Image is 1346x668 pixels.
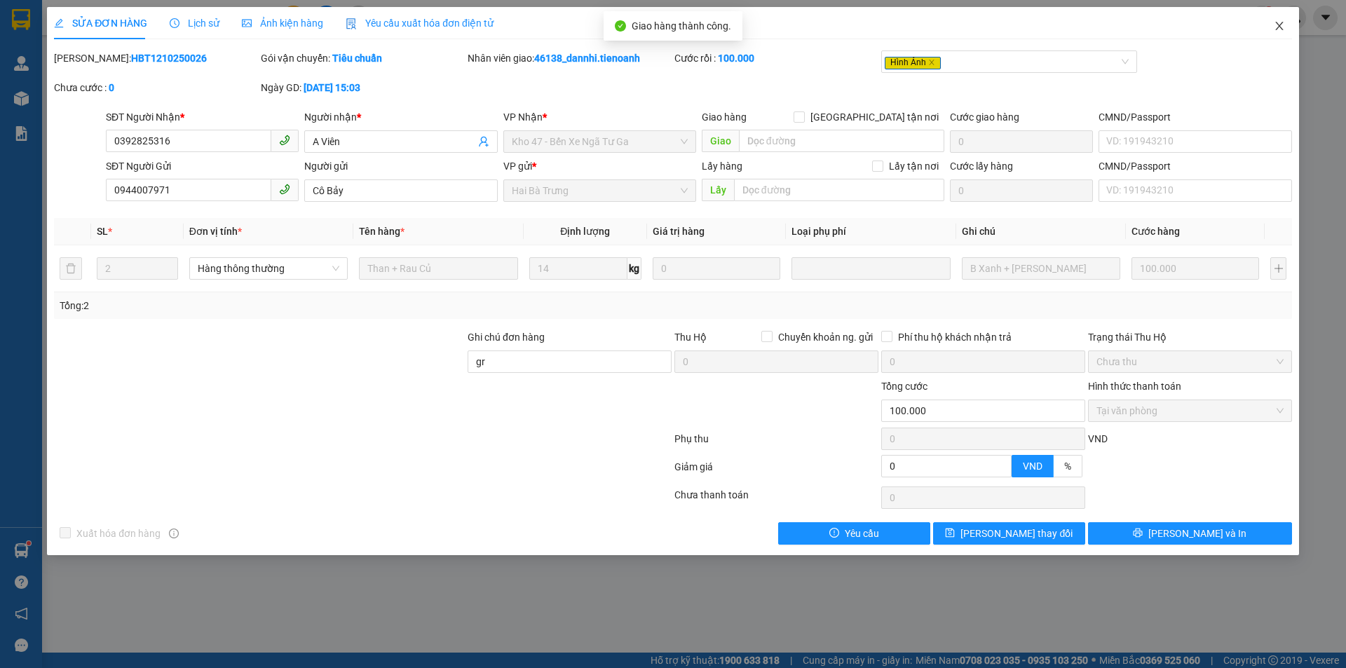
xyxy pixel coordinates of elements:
span: Giao hàng thành công. [632,20,731,32]
span: Thu Hộ [674,332,707,343]
b: Tiêu chuẩn [332,53,382,64]
span: user-add [478,136,489,147]
button: exclamation-circleYêu cầu [778,522,930,545]
button: printer[PERSON_NAME] và In [1088,522,1292,545]
span: Hàng thông thường [198,258,339,279]
th: Ghi chú [956,218,1126,245]
div: Chưa cước : [54,80,258,95]
div: CMND/Passport [1099,158,1291,174]
span: close [928,59,935,66]
input: 0 [1131,257,1259,280]
span: Giao hàng [702,111,747,123]
span: Yêu cầu xuất hóa đơn điện tử [346,18,494,29]
input: Ghi Chú [962,257,1120,280]
span: Ảnh kiện hàng [242,18,323,29]
div: Chưa thanh toán [673,487,880,512]
label: Cước giao hàng [950,111,1019,123]
div: Nhân viên giao: [468,50,672,66]
span: 46138_dannhi.tienoanh - In: [76,69,203,93]
div: Người gửi [304,158,497,174]
span: VND [1023,461,1042,472]
div: VP gửi [503,158,696,174]
div: Người nhận [304,109,497,125]
th: Loại phụ phí [786,218,956,245]
span: Xuất hóa đơn hàng [71,526,166,541]
span: Gửi: [76,8,198,38]
span: edit [54,18,64,28]
span: SL [97,226,108,237]
span: 18:50:28 [DATE] [88,81,170,93]
label: Cước lấy hàng [950,161,1013,172]
input: 0 [653,257,780,280]
span: VP Nhận [503,111,543,123]
input: Cước giao hàng [950,130,1093,153]
span: Phí thu hộ khách nhận trả [892,329,1017,345]
strong: Nhận: [27,102,177,178]
span: [PERSON_NAME] và In [1148,526,1246,541]
span: check-circle [615,20,626,32]
span: VND [1088,433,1108,444]
span: Tổng cước [881,381,927,392]
img: icon [346,18,357,29]
div: SĐT Người Nhận [106,109,299,125]
span: clock-circle [170,18,179,28]
div: [PERSON_NAME]: [54,50,258,66]
span: picture [242,18,252,28]
b: [DATE] 15:03 [304,82,360,93]
div: CMND/Passport [1099,109,1291,125]
span: Lịch sử [170,18,219,29]
span: exclamation-circle [829,528,839,539]
input: VD: Bàn, Ghế [359,257,517,280]
span: BXNTG1310250014 - [76,56,203,93]
span: Hai Bà Trưng [512,180,688,201]
b: HBT1210250026 [131,53,207,64]
span: [PERSON_NAME] thay đổi [960,526,1073,541]
input: Dọc đường [734,179,944,201]
div: Trạng thái Thu Hộ [1088,329,1292,345]
span: Hình Ảnh [885,57,941,69]
button: save[PERSON_NAME] thay đổi [933,522,1085,545]
span: Cước hàng [1131,226,1180,237]
b: 0 [109,82,114,93]
span: SỬA ĐƠN HÀNG [54,18,147,29]
span: close [1274,20,1285,32]
button: plus [1270,257,1286,280]
span: kg [627,257,641,280]
span: Lấy [702,179,734,201]
label: Hình thức thanh toán [1088,381,1181,392]
div: Phụ thu [673,431,880,456]
span: Lấy hàng [702,161,742,172]
span: A LỢI - 0869221419 [76,41,178,53]
span: Đơn vị tính [189,226,242,237]
span: Chuyển khoản ng. gửi [773,329,878,345]
span: % [1064,461,1071,472]
button: Close [1260,7,1299,46]
button: delete [60,257,82,280]
div: Giảm giá [673,459,880,484]
span: Giá trị hàng [653,226,705,237]
span: Yêu cầu [845,526,879,541]
span: [GEOGRAPHIC_DATA] tận nơi [805,109,944,125]
input: Cước lấy hàng [950,179,1093,202]
div: Tổng: 2 [60,298,519,313]
input: Dọc đường [739,130,944,152]
span: Tại văn phòng [1096,400,1284,421]
div: Cước rồi : [674,50,878,66]
div: SĐT Người Gửi [106,158,299,174]
span: info-circle [169,529,179,538]
input: Ghi chú đơn hàng [468,350,672,373]
span: Chưa thu [1096,351,1284,372]
div: Gói vận chuyển: [261,50,465,66]
span: Kho 47 - Bến Xe Ngã Tư Ga [76,8,198,38]
span: printer [1133,528,1143,539]
span: Lấy tận nơi [883,158,944,174]
span: phone [279,135,290,146]
b: 46138_dannhi.tienoanh [534,53,640,64]
span: Giao [702,130,739,152]
span: save [945,528,955,539]
span: Tên hàng [359,226,405,237]
div: Ngày GD: [261,80,465,95]
span: Định lượng [560,226,610,237]
span: Kho 47 - Bến Xe Ngã Tư Ga [512,131,688,152]
b: 100.000 [718,53,754,64]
